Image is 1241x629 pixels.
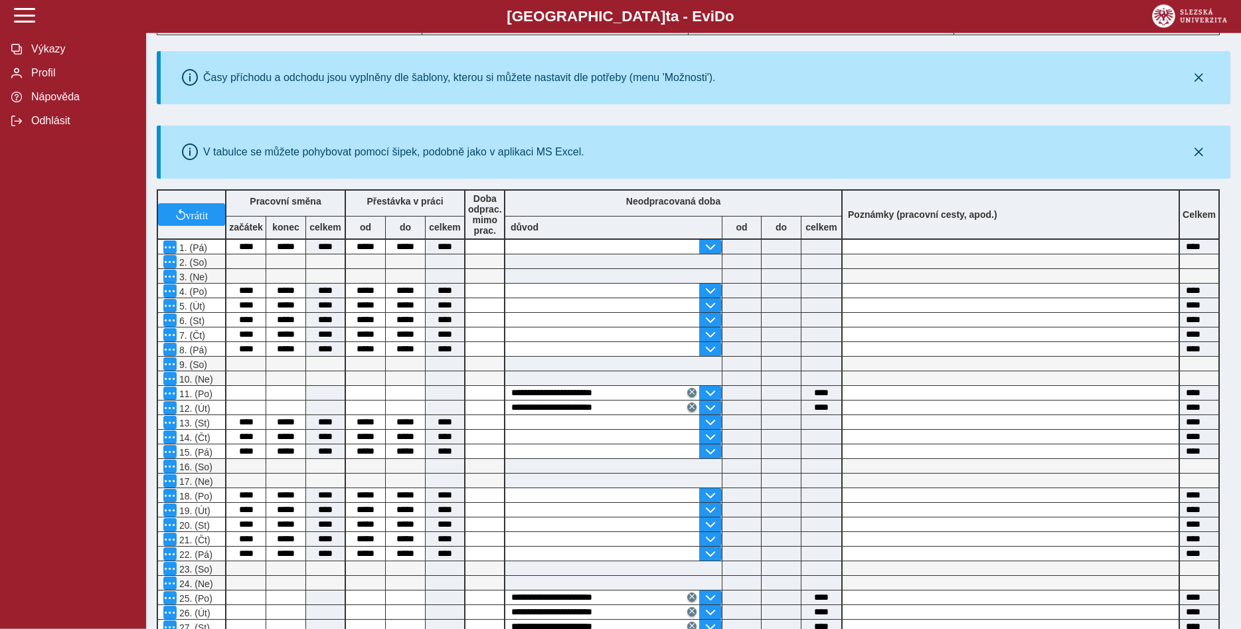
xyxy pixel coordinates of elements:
span: 24. (Ne) [177,579,213,589]
span: 16. (So) [177,462,212,472]
button: Menu [163,270,177,283]
button: Menu [163,606,177,619]
span: 8. (Pá) [177,345,207,355]
div: V tabulce se můžete pohybovat pomocí šipek, podobně jako v aplikaci MS Excel. [203,146,584,158]
span: Profil [27,67,135,79]
button: Menu [163,474,177,488]
button: Menu [163,533,177,546]
span: 25. (Po) [177,593,212,604]
span: vrátit [186,209,208,220]
span: 5. (Út) [177,301,205,312]
img: logo_web_su.png [1152,5,1227,28]
span: 11. (Po) [177,389,212,399]
button: Menu [163,343,177,356]
button: Menu [163,372,177,385]
button: Menu [163,445,177,458]
span: 12. (Út) [177,403,210,414]
b: do [762,222,801,232]
button: Menu [163,460,177,473]
button: Menu [163,591,177,604]
b: od [346,222,385,232]
span: 15. (Pá) [177,447,212,458]
button: Menu [163,387,177,400]
span: 13. (St) [177,418,210,428]
b: konec [266,222,305,232]
b: Neodpracovaná doba [626,196,720,207]
button: Menu [163,503,177,517]
span: D [714,8,725,25]
b: od [722,222,761,232]
span: 3. (Ne) [177,272,208,282]
button: Menu [163,284,177,298]
button: Menu [163,547,177,561]
button: Menu [163,255,177,268]
span: 21. (Čt) [177,535,210,545]
button: Menu [163,401,177,414]
b: Poznámky (pracovní cesty, apod.) [843,209,1003,220]
button: Menu [163,240,177,254]
button: Menu [163,518,177,531]
b: [GEOGRAPHIC_DATA] a - Evi [40,8,1201,25]
b: Doba odprac. mimo prac. [468,193,502,236]
span: 7. (Čt) [177,330,205,341]
button: Menu [163,416,177,429]
b: začátek [226,222,266,232]
button: Menu [163,299,177,312]
b: do [386,222,425,232]
button: vrátit [158,203,225,226]
button: Menu [163,328,177,341]
div: Časy příchodu a odchodu jsou vyplněny dle šablony, kterou si můžete nastavit dle potřeby (menu 'M... [203,72,716,84]
span: 23. (So) [177,564,212,575]
span: 1. (Pá) [177,242,207,253]
b: celkem [801,222,841,232]
span: 20. (St) [177,520,210,531]
b: důvod [511,222,538,232]
button: Menu [163,489,177,502]
span: Odhlásit [27,115,135,127]
button: Menu [163,314,177,327]
span: 10. (Ne) [177,374,213,385]
span: 9. (So) [177,359,207,370]
span: Výkazy [27,43,135,55]
button: Menu [163,577,177,590]
span: 26. (Út) [177,608,210,618]
span: 14. (Čt) [177,432,210,443]
span: 22. (Pá) [177,549,212,560]
span: 19. (Út) [177,505,210,516]
span: 18. (Po) [177,491,212,501]
b: Pracovní směna [250,196,321,207]
b: Celkem [1183,209,1216,220]
button: Menu [163,562,177,575]
span: t [665,8,670,25]
span: 4. (Po) [177,286,207,297]
span: 6. (St) [177,315,205,326]
button: Menu [163,357,177,371]
span: 17. (Ne) [177,476,213,487]
b: Přestávka v práci [367,196,443,207]
b: celkem [306,222,345,232]
b: celkem [426,222,464,232]
span: Nápověda [27,91,135,103]
span: o [725,8,734,25]
span: 2. (So) [177,257,207,268]
button: Menu [163,430,177,444]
